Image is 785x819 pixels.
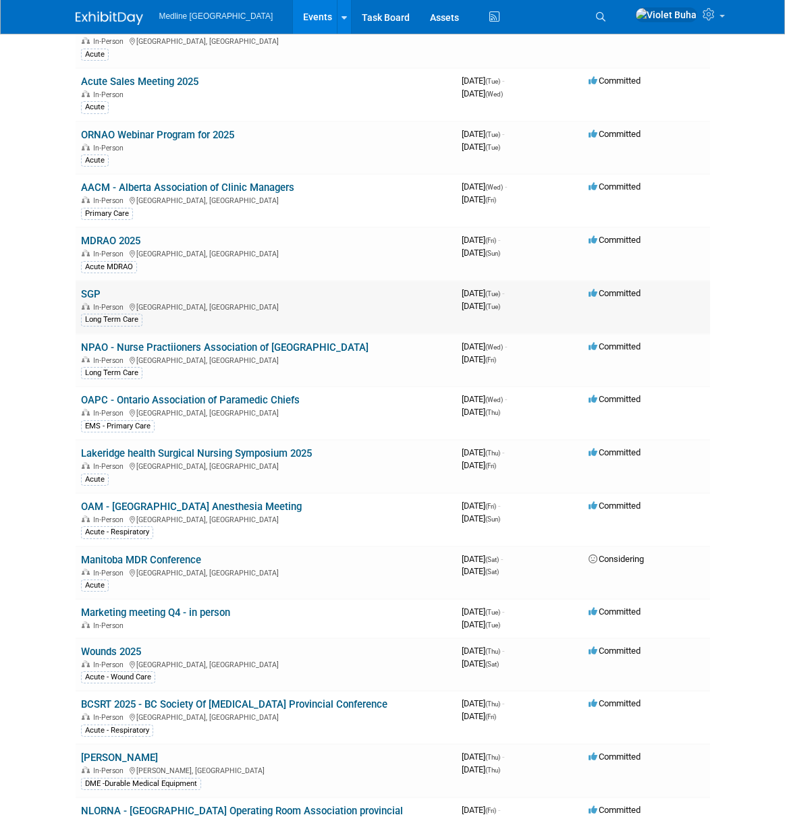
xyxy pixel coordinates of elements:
span: - [502,447,504,457]
span: (Fri) [485,196,496,204]
span: (Sun) [485,250,500,257]
span: [DATE] [462,301,500,311]
div: Acute [81,101,109,113]
span: Committed [589,501,641,511]
img: In-Person Event [82,409,90,416]
span: In-Person [93,409,128,418]
span: Committed [589,447,641,457]
a: MDRAO 2025 [81,235,140,247]
span: [DATE] [462,394,507,404]
span: [DATE] [462,447,504,457]
span: (Fri) [485,237,496,244]
div: [GEOGRAPHIC_DATA], [GEOGRAPHIC_DATA] [81,248,451,258]
img: In-Person Event [82,303,90,310]
span: - [498,501,500,511]
span: Committed [589,606,641,617]
img: In-Person Event [82,713,90,720]
span: In-Person [93,90,128,99]
span: In-Person [93,356,128,365]
div: Long Term Care [81,314,142,326]
a: OAPC - Ontario Association of Paramedic Chiefs [81,394,300,406]
span: Committed [589,76,641,86]
a: ORNAO Webinar Program for 2025 [81,129,234,141]
span: (Sat) [485,660,499,668]
div: [GEOGRAPHIC_DATA], [GEOGRAPHIC_DATA] [81,460,451,471]
span: [DATE] [462,752,504,762]
div: Acute - Respiratory [81,526,153,538]
a: Lakeridge health Surgical Nursing Symposium 2025 [81,447,312,459]
div: Acute MDRAO [81,261,137,273]
a: Acute Sales Meeting 2025 [81,76,198,88]
span: In-Person [93,515,128,524]
span: - [498,805,500,815]
span: [DATE] [462,711,496,721]
span: (Thu) [485,648,500,655]
img: In-Person Event [82,462,90,469]
div: [GEOGRAPHIC_DATA], [GEOGRAPHIC_DATA] [81,711,451,722]
span: (Sat) [485,556,499,563]
span: In-Person [93,569,128,577]
span: - [505,341,507,351]
span: [DATE] [462,354,496,364]
span: In-Person [93,766,128,775]
span: (Fri) [485,713,496,721]
span: In-Person [93,303,128,312]
span: (Tue) [485,131,500,138]
span: [DATE] [462,513,500,524]
div: Acute - Wound Care [81,671,155,683]
a: [PERSON_NAME] [81,752,158,764]
span: [DATE] [462,181,507,192]
span: In-Person [93,250,128,258]
span: In-Person [93,37,128,46]
div: [GEOGRAPHIC_DATA], [GEOGRAPHIC_DATA] [81,658,451,669]
span: (Fri) [485,462,496,470]
span: (Tue) [485,290,500,298]
span: (Sat) [485,568,499,575]
span: (Wed) [485,90,503,98]
span: - [502,288,504,298]
div: Acute [81,580,109,592]
span: [DATE] [462,407,500,417]
div: [GEOGRAPHIC_DATA], [GEOGRAPHIC_DATA] [81,301,451,312]
span: (Fri) [485,807,496,814]
span: [DATE] [462,764,500,774]
span: - [502,646,504,656]
span: [DATE] [462,341,507,351]
span: (Tue) [485,78,500,85]
span: In-Person [93,196,128,205]
span: - [502,698,504,708]
span: [DATE] [462,129,504,139]
img: In-Person Event [82,144,90,150]
div: [GEOGRAPHIC_DATA], [GEOGRAPHIC_DATA] [81,513,451,524]
span: [DATE] [462,698,504,708]
span: [DATE] [462,248,500,258]
img: In-Person Event [82,660,90,667]
span: - [502,606,504,617]
span: [DATE] [462,88,503,98]
div: [GEOGRAPHIC_DATA], [GEOGRAPHIC_DATA] [81,354,451,365]
span: Committed [589,288,641,298]
a: SGP [81,288,101,300]
span: [DATE] [462,619,500,629]
span: [DATE] [462,460,496,470]
div: Acute [81,474,109,486]
span: (Fri) [485,503,496,510]
img: In-Person Event [82,250,90,256]
span: In-Person [93,462,128,471]
span: (Wed) [485,343,503,351]
span: (Thu) [485,754,500,761]
div: [GEOGRAPHIC_DATA], [GEOGRAPHIC_DATA] [81,35,451,46]
span: Committed [589,181,641,192]
span: Considering [589,554,644,564]
div: Primary Care [81,208,133,220]
span: [DATE] [462,76,504,86]
span: [DATE] [462,606,504,617]
span: [DATE] [462,805,500,815]
a: Marketing meeting Q4 - in person [81,606,230,619]
span: (Tue) [485,303,500,310]
span: Committed [589,805,641,815]
a: OAM - [GEOGRAPHIC_DATA] Anesthesia Meeting [81,501,302,513]
a: Wounds 2025 [81,646,141,658]
span: [DATE] [462,142,500,152]
div: [GEOGRAPHIC_DATA], [GEOGRAPHIC_DATA] [81,407,451,418]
